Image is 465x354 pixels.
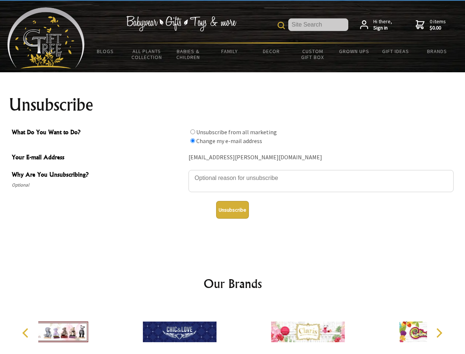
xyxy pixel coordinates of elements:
[430,25,446,31] strong: $0.00
[126,44,168,65] a: All Plants Collection
[15,275,451,292] h2: Our Brands
[190,138,195,143] input: What Do You Want to Do?
[416,44,458,59] a: Brands
[12,170,185,181] span: Why Are You Unsubscribing?
[190,129,195,134] input: What Do You Want to Do?
[373,18,392,31] span: Hi there,
[196,137,262,145] label: Change my e-mail address
[360,18,392,31] a: Hi there,Sign in
[126,16,236,31] img: Babywear - Gifts - Toys & more
[292,44,334,65] a: Custom Gift Box
[189,152,454,163] div: [EMAIL_ADDRESS][PERSON_NAME][DOMAIN_NAME]
[7,7,85,69] img: Babyware - Gifts - Toys and more...
[209,44,251,59] a: Family
[278,22,285,29] img: product search
[431,325,447,341] button: Next
[9,96,457,114] h1: Unsubscribe
[168,44,209,65] a: Babies & Children
[375,44,416,59] a: Gift Ideas
[333,44,375,59] a: Grown Ups
[416,18,446,31] a: 0 items$0.00
[189,170,454,192] textarea: Why Are You Unsubscribing?
[430,18,446,31] span: 0 items
[373,25,392,31] strong: Sign in
[18,325,35,341] button: Previous
[12,181,185,190] span: Optional
[12,153,185,163] span: Your E-mail Address
[250,44,292,59] a: Decor
[288,18,348,31] input: Site Search
[85,44,126,59] a: BLOGS
[12,128,185,138] span: What Do You Want to Do?
[216,201,249,219] button: Unsubscribe
[196,128,277,136] label: Unsubscribe from all marketing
